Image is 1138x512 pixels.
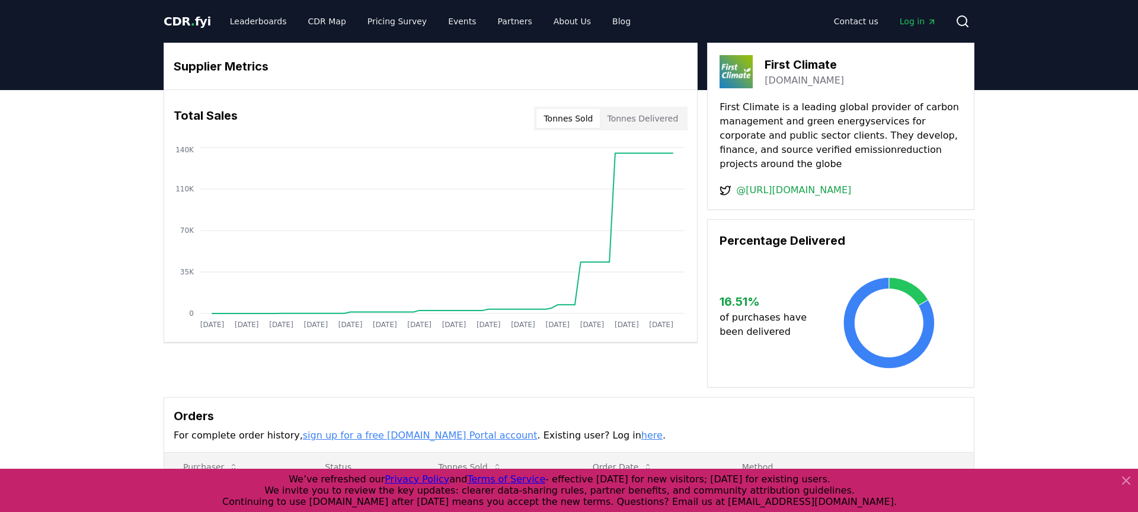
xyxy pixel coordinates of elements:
p: Status [315,461,410,473]
button: Purchaser [174,455,248,479]
tspan: [DATE] [615,321,639,329]
tspan: [DATE] [269,321,293,329]
tspan: [DATE] [442,321,466,329]
a: CDR.fyi [164,13,211,30]
p: For complete order history, . Existing user? Log in . [174,428,964,443]
a: CDR Map [299,11,356,32]
tspan: [DATE] [304,321,328,329]
span: CDR fyi [164,14,211,28]
a: About Us [544,11,600,32]
a: @[URL][DOMAIN_NAME] [736,183,851,197]
tspan: 0 [189,309,194,318]
a: [DOMAIN_NAME] [765,73,844,88]
tspan: [DATE] [477,321,501,329]
nav: Main [220,11,640,32]
a: here [641,430,663,441]
h3: Supplier Metrics [174,57,688,75]
tspan: [DATE] [511,321,535,329]
h3: 16.51 % [720,293,816,311]
tspan: [DATE] [373,321,397,329]
tspan: [DATE] [545,321,570,329]
a: Contact us [824,11,888,32]
tspan: [DATE] [580,321,605,329]
tspan: [DATE] [407,321,431,329]
a: Log in [890,11,946,32]
a: sign up for a free [DOMAIN_NAME] Portal account [303,430,538,441]
h3: First Climate [765,56,844,73]
tspan: 110K [175,185,194,193]
a: Events [439,11,485,32]
p: Method [733,461,964,473]
button: Tonnes Sold [536,109,600,128]
tspan: [DATE] [649,321,673,329]
a: Blog [603,11,640,32]
tspan: 35K [180,268,194,276]
span: Log in [900,15,936,27]
p: First Climate is a leading global provider of carbon management and green energyservices for corp... [720,100,962,171]
nav: Main [824,11,946,32]
tspan: [DATE] [200,321,225,329]
tspan: 140K [175,146,194,154]
button: Order Date [583,455,663,479]
a: Leaderboards [220,11,296,32]
img: First Climate-logo [720,55,753,88]
a: Partners [488,11,542,32]
h3: Orders [174,407,964,425]
button: Tonnes Sold [429,455,512,479]
h3: Total Sales [174,107,238,130]
span: . [191,14,195,28]
button: Tonnes Delivered [600,109,685,128]
a: Pricing Survey [358,11,436,32]
h3: Percentage Delivered [720,232,962,249]
tspan: [DATE] [338,321,363,329]
p: of purchases have been delivered [720,311,816,339]
tspan: 70K [180,226,194,235]
tspan: [DATE] [235,321,259,329]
